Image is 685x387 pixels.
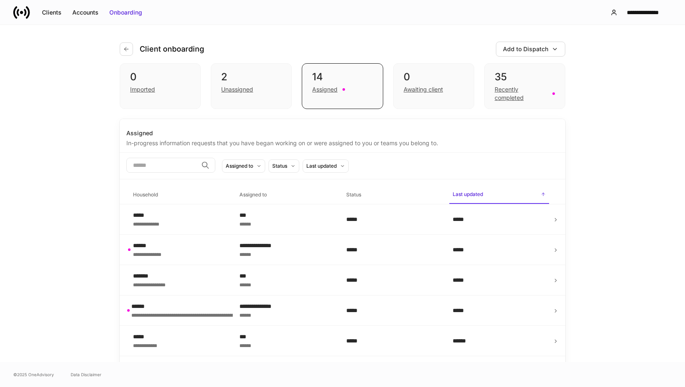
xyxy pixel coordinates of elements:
[272,162,287,170] div: Status
[72,8,99,17] div: Accounts
[495,70,555,84] div: 35
[140,44,204,54] h4: Client onboarding
[133,191,158,198] h6: Household
[312,85,338,94] div: Assigned
[120,63,201,109] div: 0Imported
[404,70,464,84] div: 0
[404,85,443,94] div: Awaiting client
[236,186,336,203] span: Assigned to
[130,85,155,94] div: Imported
[393,63,474,109] div: 0Awaiting client
[239,191,267,198] h6: Assigned to
[221,70,281,84] div: 2
[312,70,372,84] div: 14
[343,186,443,203] span: Status
[211,63,292,109] div: 2Unassigned
[269,159,299,173] button: Status
[222,159,265,173] button: Assigned to
[126,129,559,137] div: Assigned
[346,191,361,198] h6: Status
[303,159,349,173] button: Last updated
[221,85,253,94] div: Unassigned
[109,8,142,17] div: Onboarding
[130,70,190,84] div: 0
[71,371,101,378] a: Data Disclaimer
[37,6,67,19] button: Clients
[453,190,483,198] h6: Last updated
[126,137,559,147] div: In-progress information requests that you have began working on or were assigned to you or teams ...
[503,45,548,53] div: Add to Dispatch
[13,371,54,378] span: © 2025 OneAdvisory
[226,162,253,170] div: Assigned to
[42,8,62,17] div: Clients
[484,63,565,109] div: 35Recently completed
[449,186,549,204] span: Last updated
[130,186,229,203] span: Household
[496,42,565,57] button: Add to Dispatch
[67,6,104,19] button: Accounts
[302,63,383,109] div: 14Assigned
[495,85,547,102] div: Recently completed
[306,162,337,170] div: Last updated
[104,6,148,19] button: Onboarding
